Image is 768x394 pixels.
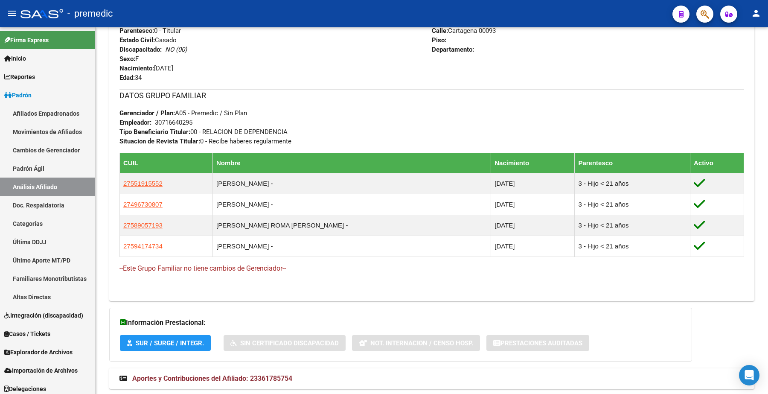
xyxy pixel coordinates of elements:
[120,317,681,329] h3: Información Prestacional:
[213,215,491,236] td: [PERSON_NAME] ROMA [PERSON_NAME] -
[119,74,142,82] span: 34
[123,201,163,208] span: 27496730807
[119,137,200,145] strong: Situacion de Revista Titular:
[500,339,582,347] span: Prestaciones Auditadas
[119,46,162,53] strong: Discapacitado:
[432,36,446,44] strong: Piso:
[4,35,49,45] span: Firma Express
[136,339,204,347] span: SUR / SURGE / INTEGR.
[119,36,177,44] span: Casado
[4,90,32,100] span: Padrón
[109,368,754,389] mat-expansion-panel-header: Aportes y Contribuciones del Afiliado: 23361785754
[491,215,575,236] td: [DATE]
[119,64,173,72] span: [DATE]
[575,236,690,257] td: 3 - Hijo < 21 años
[213,236,491,257] td: [PERSON_NAME] -
[352,335,480,351] button: Not. Internacion / Censo Hosp.
[119,264,744,273] h4: --Este Grupo Familiar no tiene cambios de Gerenciador--
[751,8,761,18] mat-icon: person
[432,27,496,35] span: Cartagena 00093
[119,74,135,82] strong: Edad:
[119,109,175,117] strong: Gerenciador / Plan:
[4,311,83,320] span: Integración (discapacidad)
[4,366,78,375] span: Importación de Archivos
[4,347,73,357] span: Explorador de Archivos
[240,339,339,347] span: Sin Certificado Discapacidad
[67,4,113,23] span: - premedic
[486,335,589,351] button: Prestaciones Auditadas
[491,194,575,215] td: [DATE]
[4,329,50,339] span: Casos / Tickets
[4,54,26,63] span: Inicio
[119,55,139,63] span: F
[370,339,473,347] span: Not. Internacion / Censo Hosp.
[119,128,288,136] span: 00 - RELACION DE DEPENDENCIA
[119,36,155,44] strong: Estado Civil:
[575,194,690,215] td: 3 - Hijo < 21 años
[119,90,744,102] h3: DATOS GRUPO FAMILIAR
[120,335,211,351] button: SUR / SURGE / INTEGR.
[119,27,154,35] strong: Parentesco:
[575,153,690,173] th: Parentesco
[491,236,575,257] td: [DATE]
[690,153,744,173] th: Activo
[120,153,213,173] th: CUIL
[123,180,163,187] span: 27551915552
[224,335,346,351] button: Sin Certificado Discapacidad
[432,27,448,35] strong: Calle:
[119,109,247,117] span: A05 - Premedic / Sin Plan
[739,365,759,385] div: Open Intercom Messenger
[132,374,292,382] span: Aportes y Contribuciones del Afiliado: 23361785754
[123,222,163,229] span: 27589057193
[4,384,46,394] span: Delegaciones
[491,173,575,194] td: [DATE]
[123,242,163,250] span: 27594174734
[213,173,491,194] td: [PERSON_NAME] -
[119,137,291,145] span: 0 - Recibe haberes regularmente
[165,46,187,53] i: NO (00)
[119,55,135,63] strong: Sexo:
[575,215,690,236] td: 3 - Hijo < 21 años
[213,194,491,215] td: [PERSON_NAME] -
[119,27,181,35] span: 0 - Titular
[491,153,575,173] th: Nacimiento
[7,8,17,18] mat-icon: menu
[432,46,474,53] strong: Departamento:
[119,119,151,126] strong: Empleador:
[213,153,491,173] th: Nombre
[119,128,190,136] strong: Tipo Beneficiario Titular:
[155,118,192,127] div: 30716640295
[575,173,690,194] td: 3 - Hijo < 21 años
[119,64,154,72] strong: Nacimiento:
[4,72,35,82] span: Reportes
